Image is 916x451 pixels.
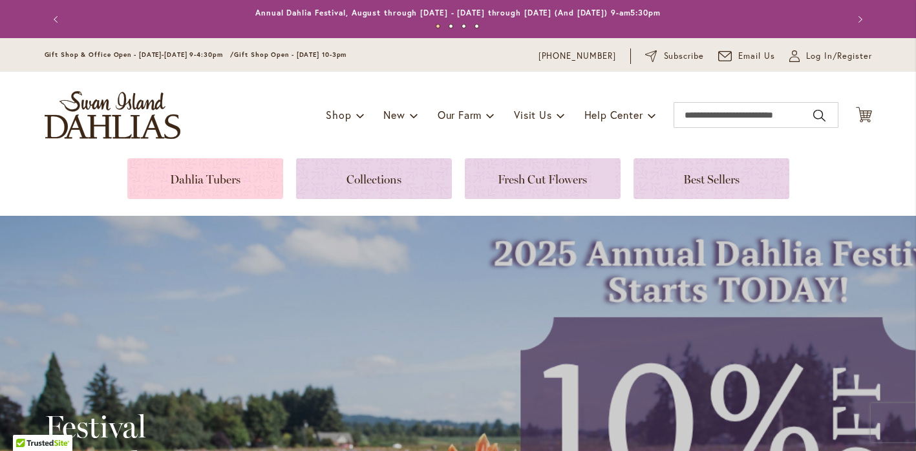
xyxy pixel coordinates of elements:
span: Our Farm [438,108,482,121]
button: 4 of 4 [474,24,479,28]
span: Email Us [738,50,775,63]
span: Gift Shop Open - [DATE] 10-3pm [234,50,346,59]
a: [PHONE_NUMBER] [538,50,617,63]
span: Subscribe [664,50,705,63]
span: Visit Us [514,108,551,121]
a: Log In/Register [789,50,872,63]
a: store logo [45,91,180,139]
a: Email Us [718,50,775,63]
button: 2 of 4 [449,24,453,28]
button: 1 of 4 [436,24,440,28]
a: Subscribe [645,50,704,63]
a: Annual Dahlia Festival, August through [DATE] - [DATE] through [DATE] (And [DATE]) 9-am5:30pm [255,8,661,17]
span: New [383,108,405,121]
button: 3 of 4 [462,24,466,28]
button: Next [846,6,872,32]
span: Log In/Register [806,50,872,63]
span: Shop [326,108,351,121]
span: Help Center [584,108,643,121]
button: Previous [45,6,70,32]
span: Gift Shop & Office Open - [DATE]-[DATE] 9-4:30pm / [45,50,235,59]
